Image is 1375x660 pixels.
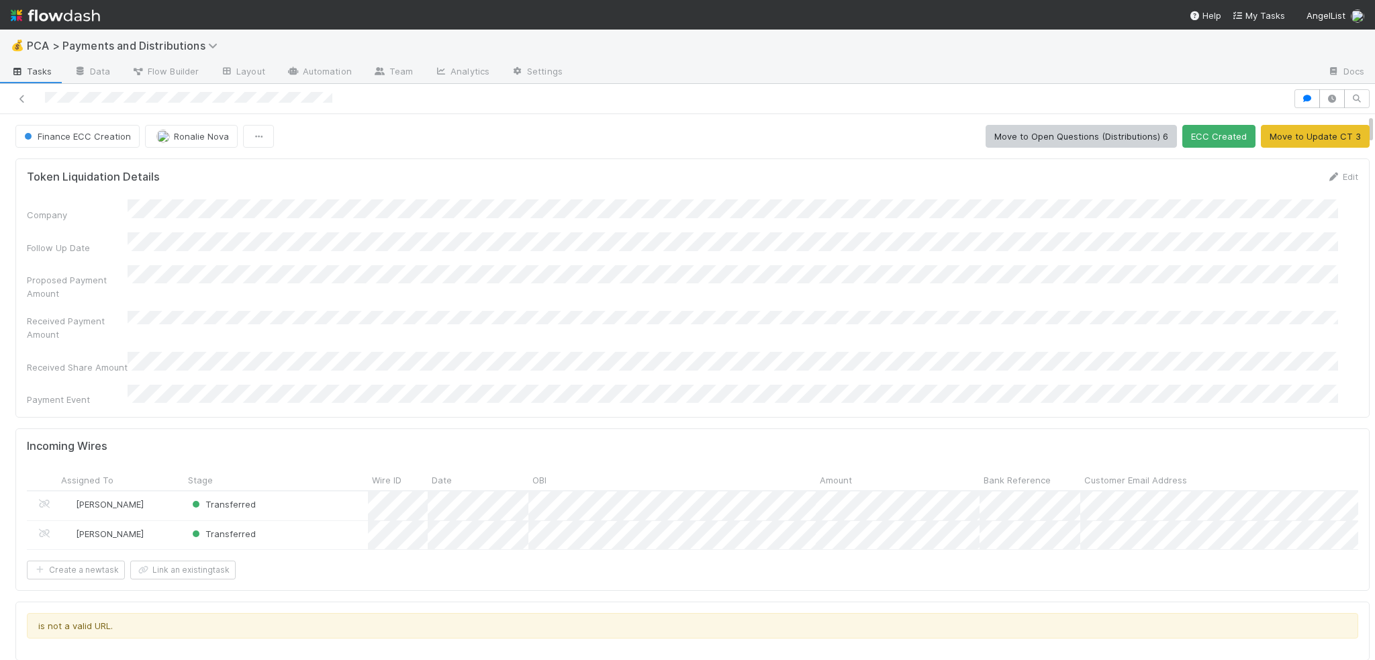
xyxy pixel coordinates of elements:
[1317,62,1375,83] a: Docs
[63,62,121,83] a: Data
[363,62,424,83] a: Team
[189,528,256,539] span: Transferred
[1182,125,1255,148] button: ECC Created
[27,440,107,453] h5: Incoming Wires
[1084,473,1187,487] span: Customer Email Address
[209,62,276,83] a: Layout
[820,473,852,487] span: Amount
[145,125,238,148] button: Ronalie Nova
[432,473,452,487] span: Date
[132,64,199,78] span: Flow Builder
[62,498,144,511] div: [PERSON_NAME]
[1351,9,1364,23] img: avatar_e5ec2f5b-afc7-4357-8cf1-2139873d70b1.png
[11,40,24,51] span: 💰
[27,561,125,579] button: Create a newtask
[63,499,74,510] img: avatar_705b8750-32ac-4031-bf5f-ad93a4909bc8.png
[189,498,256,511] div: Transferred
[21,131,131,142] span: Finance ECC Creation
[27,393,128,406] div: Payment Event
[27,273,128,300] div: Proposed Payment Amount
[1261,125,1370,148] button: Move to Update CT 3
[63,528,74,539] img: avatar_705b8750-32ac-4031-bf5f-ad93a4909bc8.png
[27,314,128,341] div: Received Payment Amount
[76,499,144,510] span: [PERSON_NAME]
[11,64,52,78] span: Tasks
[1232,9,1285,22] a: My Tasks
[1189,9,1221,22] div: Help
[27,613,1358,639] div: is not a valid URL.
[27,208,128,222] div: Company
[27,39,224,52] span: PCA > Payments and Distributions
[156,130,170,143] img: avatar_0d9988fd-9a15-4cc7-ad96-88feab9e0fa9.png
[11,4,100,27] img: logo-inverted-e16ddd16eac7371096b0.svg
[130,561,236,579] button: Link an existingtask
[62,527,144,540] div: [PERSON_NAME]
[1307,10,1345,21] span: AngelList
[532,473,547,487] span: OBI
[1327,171,1358,182] a: Edit
[174,131,229,142] span: Ronalie Nova
[276,62,363,83] a: Automation
[189,527,256,540] div: Transferred
[189,499,256,510] span: Transferred
[424,62,500,83] a: Analytics
[15,125,140,148] button: Finance ECC Creation
[76,528,144,539] span: [PERSON_NAME]
[986,125,1177,148] button: Move to Open Questions (Distributions) 6
[1232,10,1285,21] span: My Tasks
[121,62,209,83] a: Flow Builder
[27,241,128,254] div: Follow Up Date
[500,62,573,83] a: Settings
[188,473,213,487] span: Stage
[372,473,401,487] span: Wire ID
[27,361,128,374] div: Received Share Amount
[984,473,1051,487] span: Bank Reference
[61,473,113,487] span: Assigned To
[27,171,160,184] h5: Token Liquidation Details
